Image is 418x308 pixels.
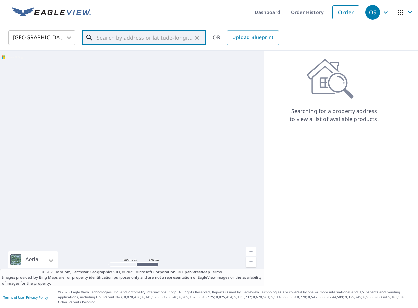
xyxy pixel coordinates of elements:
[213,30,279,45] div: OR
[23,251,42,268] div: Aerial
[232,33,273,42] span: Upload Blueprint
[332,5,359,19] a: Order
[8,251,58,268] div: Aerial
[365,5,380,20] div: OS
[3,295,24,300] a: Terms of Use
[211,269,222,274] a: Terms
[3,295,48,299] p: |
[182,269,210,274] a: OpenStreetMap
[246,247,256,257] a: Current Level 5, Zoom In
[289,107,379,123] p: Searching for a property address to view a list of available products.
[12,7,91,17] img: EV Logo
[42,269,222,275] span: © 2025 TomTom, Earthstar Geographics SIO, © 2025 Microsoft Corporation, ©
[26,295,48,300] a: Privacy Policy
[8,28,75,47] div: [GEOGRAPHIC_DATA]
[227,30,279,45] a: Upload Blueprint
[97,28,192,47] input: Search by address or latitude-longitude
[246,257,256,267] a: Current Level 5, Zoom Out
[58,290,415,305] p: © 2025 Eagle View Technologies, Inc. and Pictometry International Corp. All Rights Reserved. Repo...
[192,33,202,42] button: Clear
